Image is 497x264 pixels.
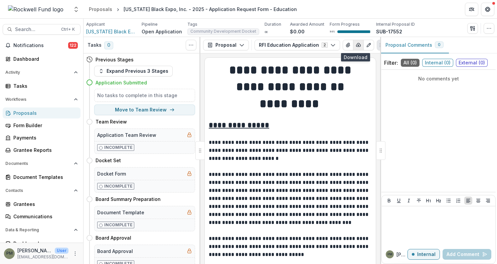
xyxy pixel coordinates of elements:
[435,197,443,205] button: Heading 2
[97,170,126,177] h5: Docket Form
[330,21,360,27] p: Form Progress
[3,107,80,118] a: Proposals
[13,134,75,141] div: Payments
[13,213,75,220] div: Communications
[88,42,102,48] h3: Tasks
[97,209,144,216] h5: Document Template
[387,253,392,256] div: Patrick Moreno-Covington
[13,55,75,62] div: Dashboard
[415,197,423,205] button: Strike
[396,251,407,258] p: [PERSON_NAME]
[13,43,68,48] span: Notifications
[68,42,78,49] span: 122
[97,248,133,255] h5: Board Approval
[343,40,353,50] button: View Attached Files
[187,21,197,27] p: Tags
[385,197,393,205] button: Bold
[96,234,131,241] h4: Board Approval
[86,28,136,35] a: [US_STATE] Black Expo, Inc.
[13,122,75,129] div: Form Builder
[104,222,133,228] p: Incomplete
[104,41,113,49] span: 0
[5,70,71,75] span: Activity
[96,56,134,63] h4: Previous Stages
[71,250,79,258] button: More
[484,197,492,205] button: Align Right
[190,29,256,34] span: Community Development Docket
[363,40,374,50] button: Edit as form
[94,104,195,115] button: Move to Team Review
[3,158,80,169] button: Open Documents
[13,109,75,116] div: Proposals
[94,66,173,76] button: Expand Previous 3 Stages
[60,26,76,33] div: Ctrl + K
[71,3,81,16] button: Open entity switcher
[481,3,494,16] button: Get Help
[376,28,402,35] p: SUB-17552
[13,147,75,154] div: Grantee Reports
[265,21,281,27] p: Duration
[464,197,472,205] button: Align Left
[86,4,300,14] nav: breadcrumb
[380,37,449,53] button: Proposal Comments
[3,199,80,210] a: Grantees
[8,5,63,13] img: Rockwell Fund logo
[15,27,57,32] span: Search...
[5,97,71,102] span: Workflows
[3,67,80,78] button: Open Activity
[417,252,436,257] p: Internal
[86,4,115,14] a: Proposals
[3,24,80,35] button: Search...
[97,92,192,99] h5: No tasks to complete in this stage
[3,211,80,222] a: Communications
[5,228,71,232] span: Data & Reporting
[445,197,453,205] button: Bullet List
[474,197,482,205] button: Align Center
[96,79,147,86] h4: Application Submitted
[3,132,80,143] a: Payments
[17,247,52,254] p: [PERSON_NAME][GEOGRAPHIC_DATA]
[422,59,453,67] span: Internal ( 0 )
[13,174,75,181] div: Document Templates
[3,94,80,105] button: Open Workflows
[3,53,80,64] a: Dashboard
[6,251,13,256] div: Patrick Moreno-Covington
[401,59,420,67] span: All ( 0 )
[290,21,324,27] p: Awarded Amount
[104,183,133,189] p: Incomplete
[3,120,80,131] a: Form Builder
[142,28,182,35] p: Open Application
[97,131,156,139] h5: Application Team Review
[5,161,71,166] span: Documents
[17,254,68,260] p: [EMAIL_ADDRESS][DOMAIN_NAME]
[3,172,80,183] a: Document Templates
[96,196,161,203] h4: Board Summary Preparation
[3,80,80,91] a: Tasks
[384,75,493,82] p: No comments yet
[5,188,71,193] span: Contacts
[86,21,105,27] p: Applicant
[3,145,80,156] a: Grantee Reports
[454,197,462,205] button: Ordered List
[407,249,440,260] button: Internal
[142,21,158,27] p: Pipeline
[55,248,68,254] p: User
[384,59,398,67] p: Filter:
[96,118,127,125] h4: Team Review
[376,21,415,27] p: Internal Proposal ID
[425,197,433,205] button: Heading 1
[456,59,488,67] span: External ( 0 )
[377,40,387,50] button: Plaintext view
[3,40,80,51] button: Notifications122
[443,249,491,260] button: Add Comment
[13,240,75,247] div: Dashboard
[438,42,441,47] span: 0
[186,40,196,50] button: Toggle View Cancelled Tasks
[265,28,268,35] p: ∞
[395,197,403,205] button: Underline
[405,197,413,205] button: Italicize
[124,6,297,13] div: [US_STATE] Black Expo, Inc. - 2025 - Application Request Form - Education
[13,201,75,208] div: Grantees
[255,40,340,50] button: RFI Education Application2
